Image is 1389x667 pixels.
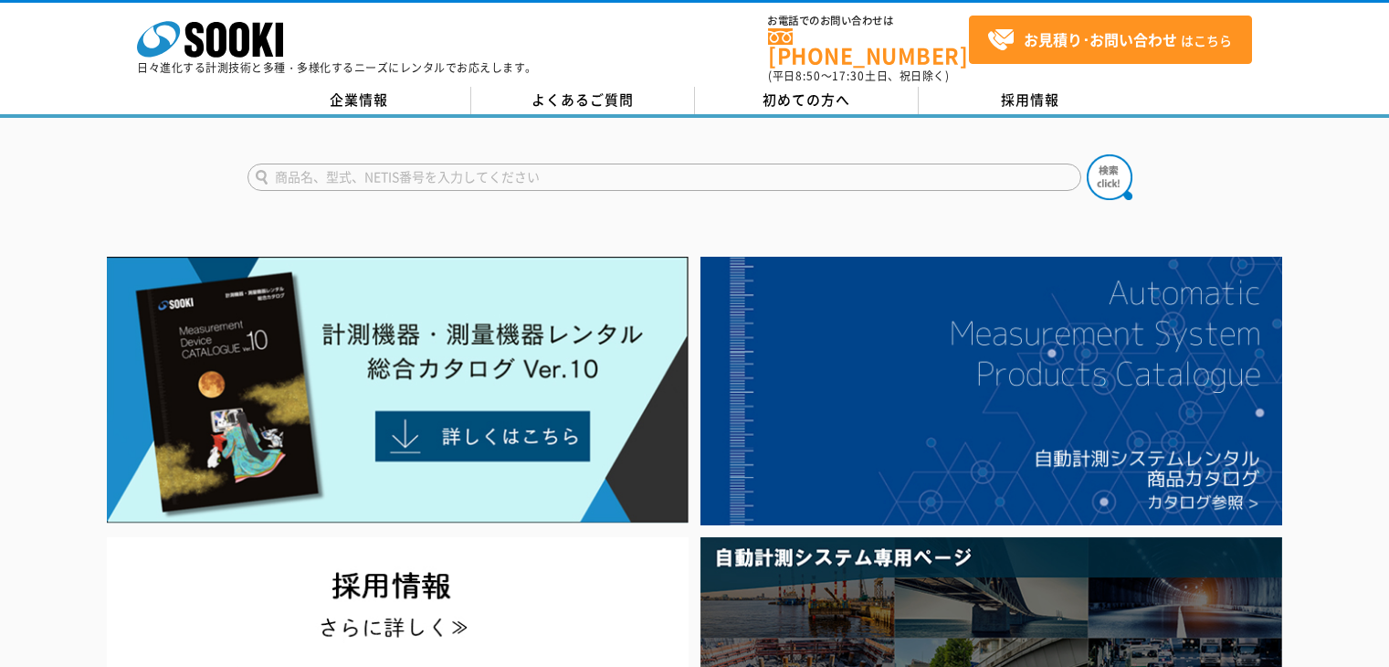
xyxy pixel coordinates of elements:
[919,87,1142,114] a: 採用情報
[768,68,949,84] span: (平日 ～ 土日、祝日除く)
[987,26,1232,54] span: はこちら
[768,28,969,66] a: [PHONE_NUMBER]
[768,16,969,26] span: お電話でのお問い合わせは
[471,87,695,114] a: よくあるご質問
[137,62,537,73] p: 日々進化する計測技術と多種・多様化するニーズにレンタルでお応えします。
[969,16,1252,64] a: お見積り･お問い合わせはこちら
[247,164,1081,191] input: 商品名、型式、NETIS番号を入力してください
[795,68,821,84] span: 8:50
[763,90,850,110] span: 初めての方へ
[695,87,919,114] a: 初めての方へ
[700,257,1282,525] img: 自動計測システムカタログ
[107,257,689,524] img: Catalog Ver10
[1087,154,1132,200] img: btn_search.png
[247,87,471,114] a: 企業情報
[832,68,865,84] span: 17:30
[1024,28,1177,50] strong: お見積り･お問い合わせ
